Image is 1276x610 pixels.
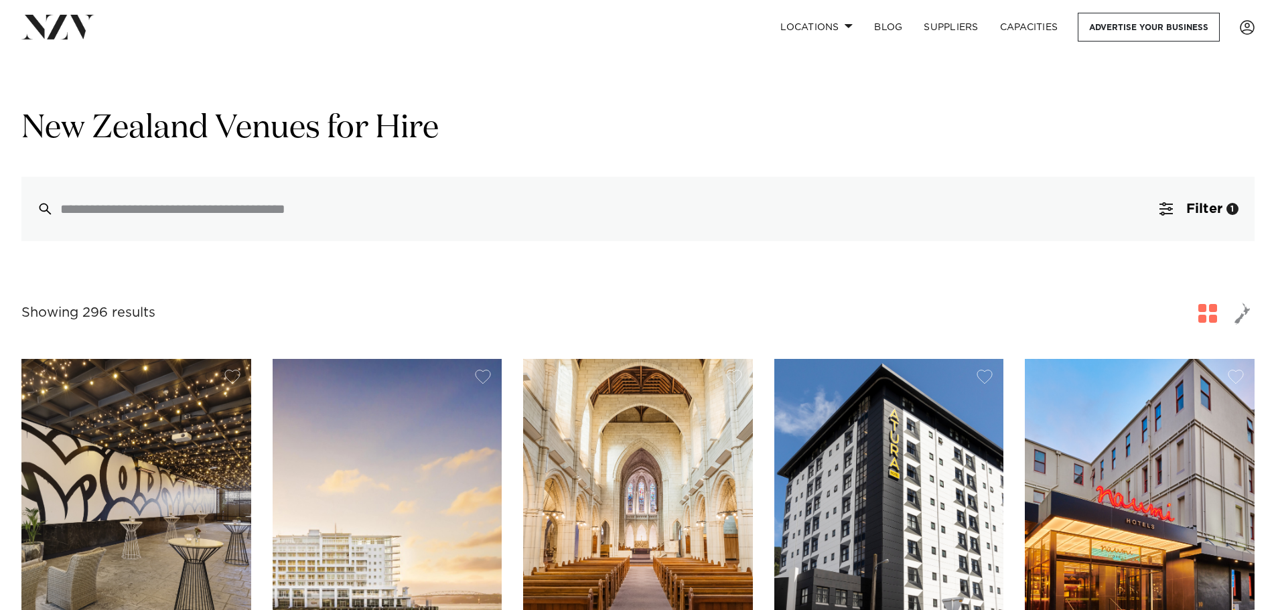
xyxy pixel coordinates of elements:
[913,13,989,42] a: SUPPLIERS
[1143,177,1255,241] button: Filter1
[989,13,1069,42] a: Capacities
[21,303,155,323] div: Showing 296 results
[1226,203,1238,215] div: 1
[863,13,913,42] a: BLOG
[770,13,863,42] a: Locations
[21,108,1255,150] h1: New Zealand Venues for Hire
[1078,13,1220,42] a: Advertise your business
[1186,202,1222,216] span: Filter
[21,15,94,39] img: nzv-logo.png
